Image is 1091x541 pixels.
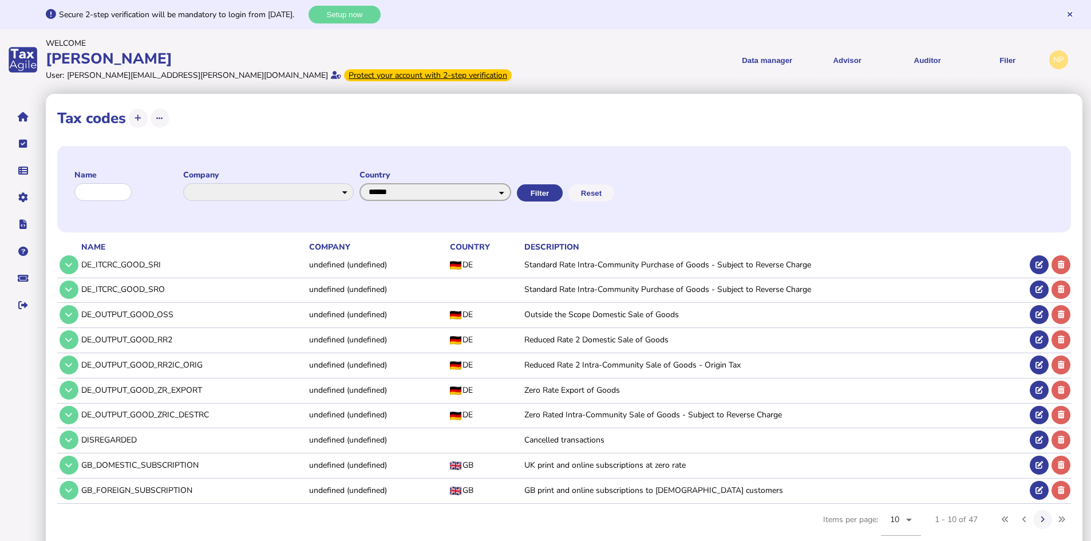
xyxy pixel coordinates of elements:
[79,453,307,477] td: GB_DOMESTIC_SUBSCRIPTION
[450,385,522,396] div: DE
[46,38,542,49] div: Welcome
[79,403,307,427] td: DE_OUTPUT_GOOD_ZRIC_DESTRC
[450,487,461,495] img: GB flag
[522,241,1027,253] th: Description
[450,242,522,252] div: Country
[79,328,307,352] td: DE_OUTPUT_GOOD_RR2
[60,481,78,500] button: Tax code details
[517,184,563,202] button: Filter
[1052,510,1071,529] button: Last page
[67,70,328,81] div: [PERSON_NAME][EMAIL_ADDRESS][PERSON_NAME][DOMAIN_NAME]
[996,510,1015,529] button: First page
[1030,381,1049,400] button: Edit tax code
[1030,481,1049,500] button: Edit tax code
[307,303,448,326] td: undefined (undefined)
[1030,406,1049,425] button: Edit tax code
[1049,50,1068,69] div: Profile settings
[1052,305,1070,324] button: Delete tax code
[307,328,448,352] td: undefined (undefined)
[11,159,35,183] button: Data manager
[344,69,512,81] div: From Oct 1, 2025, 2-step verification will be required to login. Set it up now...
[1030,356,1049,374] button: Edit tax code
[1033,510,1052,529] button: Next page
[1052,255,1070,274] button: Delete tax code
[1052,406,1070,425] button: Delete tax code
[11,239,35,263] button: Help pages
[522,278,1027,301] td: Standard Rate Intra-Community Purchase of Goods - Subject to Reverse Charge
[450,259,522,270] div: DE
[450,336,461,345] img: DE flag
[60,431,78,449] button: Tax code details
[522,253,1027,277] td: Standard Rate Intra-Community Purchase of Goods - Subject to Reverse Charge
[522,453,1027,477] td: UK print and online subscriptions at zero rate
[46,70,64,81] div: User:
[79,478,307,501] td: GB_FOREIGN_SUBSCRIPTION
[307,353,448,376] td: undefined (undefined)
[450,461,461,470] img: GB flag
[307,253,448,277] td: undefined (undefined)
[60,255,78,274] button: Tax code details
[450,360,522,370] div: DE
[522,378,1027,401] td: Zero Rate Export of Goods
[891,46,963,74] button: Auditor
[731,46,803,74] button: Shows a dropdown of Data manager options
[60,356,78,374] button: Tax code details
[307,453,448,477] td: undefined (undefined)
[57,108,126,128] h1: Tax codes
[359,169,511,180] label: Country
[307,241,448,253] th: Company
[60,381,78,400] button: Tax code details
[11,132,35,156] button: Tasks
[1066,10,1074,18] button: Hide message
[11,105,35,129] button: Home
[450,361,461,370] img: DE flag
[450,485,522,496] div: GB
[60,456,78,475] button: Tax code details
[450,309,522,320] div: DE
[309,6,381,23] button: Setup now
[450,334,522,345] div: DE
[522,303,1027,326] td: Outside the Scope Domestic Sale of Goods
[11,185,35,210] button: Manage settings
[60,281,78,299] button: Tax code details
[890,514,900,525] span: 10
[1030,305,1049,324] button: Edit tax code
[1030,255,1049,274] button: Edit tax code
[307,478,448,501] td: undefined (undefined)
[450,311,461,319] img: DE flag
[522,478,1027,501] td: GB print and online subscriptions to [DEMOGRAPHIC_DATA] customers
[1052,281,1070,299] button: Delete tax code
[568,184,614,202] button: Reset
[971,46,1043,74] button: Filer
[331,71,341,79] i: Email verified
[450,261,461,270] img: DE flag
[450,460,522,471] div: GB
[11,293,35,317] button: Sign out
[129,109,148,128] button: Add tax code
[79,253,307,277] td: DE_ITCRC_GOOD_SRI
[307,378,448,401] td: undefined (undefined)
[79,241,307,253] th: Name
[60,305,78,324] button: Tax code details
[79,278,307,301] td: DE_ITCRC_GOOD_SRO
[307,428,448,452] td: undefined (undefined)
[1052,456,1070,475] button: Delete tax code
[522,403,1027,427] td: Zero Rated Intra-Community Sale of Goods - Subject to Reverse Charge
[1052,381,1070,400] button: Delete tax code
[1030,431,1049,449] button: Edit tax code
[11,266,35,290] button: Raise a support ticket
[307,278,448,301] td: undefined (undefined)
[522,428,1027,452] td: Cancelled transactions
[60,330,78,349] button: Tax code details
[79,303,307,326] td: DE_OUTPUT_GOOD_OSS
[522,353,1027,376] td: Reduced Rate 2 Intra-Community Sale of Goods - Origin Tax
[450,386,461,395] img: DE flag
[59,9,306,20] div: Secure 2-step verification will be mandatory to login from [DATE].
[1015,510,1034,529] button: Previous page
[522,328,1027,352] td: Reduced Rate 2 Domestic Sale of Goods
[1052,431,1070,449] button: Delete tax code
[1052,356,1070,374] button: Delete tax code
[151,109,169,128] button: More options...
[1030,456,1049,475] button: Edit tax code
